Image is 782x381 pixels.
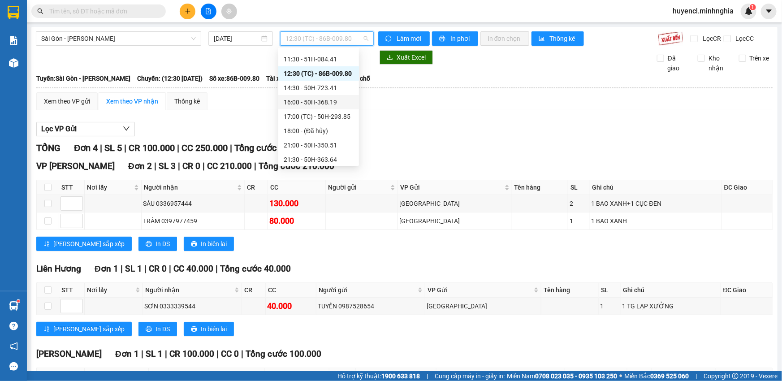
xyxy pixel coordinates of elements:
[201,239,227,249] span: In biên lai
[746,53,773,63] span: Trên xe
[480,31,529,46] button: In đơn chọn
[36,264,81,274] span: Liên Hương
[143,199,242,208] div: SÁU 0336957444
[221,4,237,19] button: aim
[214,34,259,43] input: 12/10/2025
[216,349,219,359] span: |
[156,324,170,334] span: In DS
[129,143,175,153] span: CR 100.000
[269,215,324,227] div: 80.000
[590,180,722,195] th: Ghi chú
[399,216,510,226] div: [GEOGRAPHIC_DATA]
[428,285,532,295] span: VP Gửi
[622,301,719,311] div: 1 TG LẠP XƯỞNG
[17,300,20,303] sup: 1
[207,161,252,171] span: CC 210.000
[570,216,588,226] div: 1
[507,371,617,381] span: Miền Nam
[425,298,541,315] td: Sài Gòn
[751,4,754,10] span: 1
[95,264,118,274] span: Đơn 1
[100,143,102,153] span: |
[246,349,321,359] span: Tổng cước 100.000
[141,349,143,359] span: |
[9,362,18,371] span: message
[319,285,416,295] span: Người gửi
[380,50,433,65] button: downloadXuất Excel
[621,283,721,298] th: Ghi chú
[234,143,311,153] span: Tổng cước 350.000
[169,264,171,274] span: |
[106,96,158,106] div: Xem theo VP nhận
[184,237,234,251] button: printerIn biên lai
[8,6,19,19] img: logo-vxr
[337,371,420,381] span: Hỗ trợ kỹ thuật:
[592,199,720,208] div: 1 BAO XANH+1 CỤC ĐEN
[36,122,135,136] button: Lọc VP Gửi
[400,182,503,192] span: VP Gửi
[37,8,43,14] span: search
[696,371,697,381] span: |
[398,195,512,212] td: Sài Gòn
[156,239,170,249] span: In DS
[259,161,334,171] span: Tổng cước 210.000
[450,34,471,43] span: In phơi
[115,349,139,359] span: Đơn 1
[165,349,167,359] span: |
[104,143,122,153] span: SL 5
[154,161,156,171] span: |
[397,52,426,62] span: Xuất Excel
[650,372,689,380] strong: 0369 525 060
[87,370,139,380] span: Nơi lấy
[284,69,354,78] div: 12:30 (TC) - 86B-009.80
[599,283,621,298] th: SL
[59,180,85,195] th: STT
[138,322,177,336] button: printerIn DS
[284,126,354,136] div: 18:00 - (Đã hủy)
[41,123,77,134] span: Lọc VP Gửi
[268,180,326,195] th: CC
[146,349,163,359] span: SL 1
[36,322,132,336] button: sort-ascending[PERSON_NAME] sắp xếp
[269,197,324,210] div: 130.000
[146,326,152,333] span: printer
[221,349,239,359] span: CC 0
[191,241,197,248] span: printer
[124,143,126,153] span: |
[284,97,354,107] div: 16:00 - 50H-368.19
[328,182,389,192] span: Người gửi
[658,31,683,46] img: 9k=
[385,35,393,43] span: sync
[535,372,617,380] strong: 0708 023 035 - 0935 103 250
[9,58,18,68] img: warehouse-icon
[41,32,196,45] span: Sài Gòn - Phan Rí
[36,75,130,82] b: Tuyến: Sài Gòn - [PERSON_NAME]
[36,237,132,251] button: sort-ascending[PERSON_NAME] sắp xếp
[539,35,546,43] span: bar-chart
[745,7,753,15] img: icon-new-feature
[665,5,741,17] span: huyencl.minhnghia
[512,180,568,195] th: Tên hàng
[399,199,510,208] div: [GEOGRAPHIC_DATA]
[9,301,18,311] img: warehouse-icon
[266,283,316,298] th: CC
[226,8,232,14] span: aim
[9,36,18,45] img: solution-icon
[600,301,619,311] div: 1
[435,371,505,381] span: Cung cấp máy in - giấy in:
[123,125,130,132] span: down
[318,301,423,311] div: TUYỂN 0987528654
[151,370,255,380] span: Người nhận
[284,140,354,150] div: 21:00 - 50H-350.51
[184,322,234,336] button: printerIn biên lai
[146,241,152,248] span: printer
[397,34,423,43] span: Làm mới
[178,161,180,171] span: |
[284,83,354,93] div: 14:30 - 50H-723.41
[121,264,123,274] span: |
[59,283,85,298] th: STT
[180,4,195,19] button: plus
[245,180,268,195] th: CR
[125,264,142,274] span: SL 1
[550,34,577,43] span: Thống kê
